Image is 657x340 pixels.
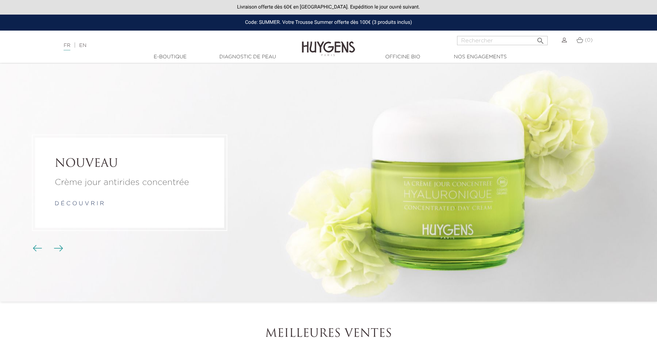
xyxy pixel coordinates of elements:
a: Officine Bio [367,53,438,61]
a: d é c o u v r i r [55,201,104,207]
button:  [534,34,547,43]
div: Boutons du carrousel [36,243,59,254]
div: | [60,41,268,50]
a: FR [64,43,70,51]
span: (0) [585,38,593,43]
h2: NOUVEAU [55,157,205,171]
a: Diagnostic de peau [212,53,283,61]
a: EN [79,43,86,48]
a: E-Boutique [135,53,206,61]
a: Nos engagements [445,53,516,61]
input: Rechercher [457,36,548,45]
i:  [536,34,545,43]
img: Huygens [302,30,355,57]
p: Crème jour antirides concentrée [55,176,205,189]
